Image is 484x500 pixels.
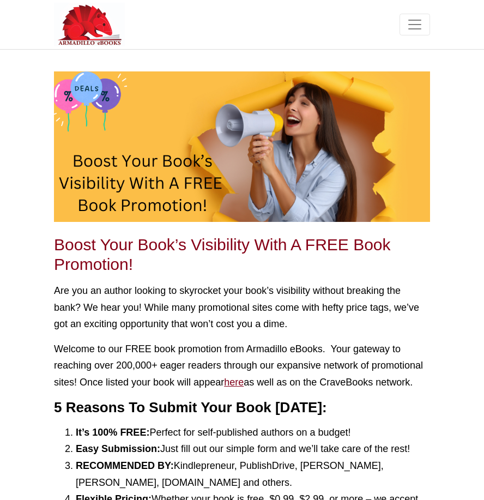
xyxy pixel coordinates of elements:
[54,236,391,273] a: Boost Your Book’s Visibility With A FREE Book Promotion!
[54,71,430,222] img: Boost Your Book’s Visibility With A FREE Book Promotion!
[76,424,430,441] li: Perfect for self-published authors on a budget!
[54,341,430,391] p: Welcome to our FREE book promotion from Armadillo eBooks. Your gateway to reaching over 200,000+ ...
[54,282,430,333] p: Are you an author looking to skyrocket your book’s visibility without breaking the bank? We hear ...
[76,427,149,438] strong: It’s 100% FREE:
[76,441,430,457] li: Just fill out our simple form and we’ll take care of the rest!
[76,460,174,471] strong: RECOMMENDED BY:
[54,3,125,46] img: Armadilloebooks
[76,457,430,491] li: Kindlepreneur, PublishDrive, [PERSON_NAME], [PERSON_NAME], [DOMAIN_NAME] and others.
[54,399,327,415] strong: 5 Reasons To Submit Your Book [DATE]:
[224,377,244,388] a: here
[76,443,160,454] strong: Easy Submission:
